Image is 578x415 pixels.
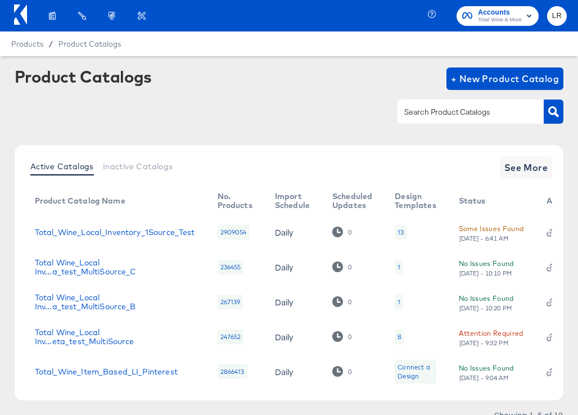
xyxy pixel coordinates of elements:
div: 0 [332,331,352,342]
div: 1 [395,260,403,274]
div: 8 [398,332,401,341]
span: Active Catalogs [30,162,94,171]
div: Import Schedule [275,192,310,210]
td: Daily [266,319,323,354]
a: Total Wine_Local Inv...eta_test_MultiSource [35,328,195,346]
th: Status [450,188,538,215]
div: 13 [398,228,404,237]
div: Attention Required [459,327,523,339]
td: Daily [266,215,323,250]
a: Product Catalogs [58,39,121,48]
div: 2866413 [218,364,247,379]
button: + New Product Catalog [446,67,564,90]
div: Connect a Design [398,363,433,381]
div: 236455 [218,260,244,274]
div: [DATE] - 9:32 PM [459,339,509,347]
a: Total Wine_Local Inv...a_test_MultiSource_C [35,258,195,276]
div: 0 [332,296,352,307]
span: / [43,39,58,48]
div: 0 [347,228,352,236]
a: Total_Wine_Local_Inventory_1Source_Test [35,228,195,237]
button: LR [547,6,567,26]
span: Inactive Catalogs [103,162,173,171]
div: 0 [347,263,352,271]
div: 0 [332,366,352,377]
div: 0 [332,261,352,272]
button: Some Issues Found[DATE] - 6:41 AM [459,223,524,242]
span: Products [11,39,43,48]
button: See More [500,156,553,179]
div: No. Products [218,192,252,210]
div: Design Templates [395,192,436,210]
span: Total Wine & More [478,16,522,25]
td: Daily [266,285,323,319]
div: Connect a Design [395,360,436,384]
button: AccountsTotal Wine & More [457,6,539,26]
a: Total_Wine_Item_Based_LI_Pinterest [35,367,178,376]
div: [DATE] - 6:41 AM [459,234,509,242]
div: 8 [395,330,404,344]
div: 0 [347,368,352,376]
span: See More [504,160,548,175]
div: 2909054 [218,225,250,240]
span: + New Product Catalog [451,71,559,87]
button: Attention Required[DATE] - 9:32 PM [459,327,523,347]
div: Product Catalog Name [35,196,125,205]
a: Total Wine_Local Inv...a_test_MultiSource_B [35,293,195,311]
div: 0 [332,227,352,237]
div: 13 [395,225,407,240]
input: Search Product Catalogs [402,106,522,119]
div: 1 [395,295,403,309]
div: 0 [347,333,352,341]
td: Daily [266,250,323,285]
div: Some Issues Found [459,223,524,234]
div: 247652 [218,330,244,344]
div: Product Catalogs [15,67,152,85]
div: 1 [398,263,400,272]
div: Scheduled Updates [332,192,372,210]
span: LR [552,10,562,22]
div: 0 [347,298,352,306]
span: Accounts [478,7,522,19]
div: 1 [398,297,400,306]
div: 267139 [218,295,243,309]
td: Daily [266,354,323,389]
